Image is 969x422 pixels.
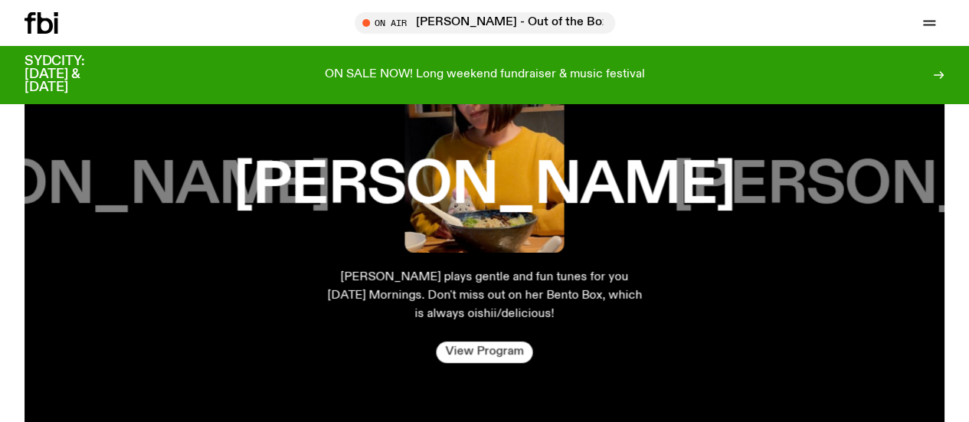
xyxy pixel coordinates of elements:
a: View Program [436,342,532,363]
h3: SYDCITY: [DATE] & [DATE] [25,55,123,94]
p: [PERSON_NAME] plays gentle and fun tunes for you [DATE] Mornings. Don't miss out on her Bento Box... [325,268,643,323]
button: On Air[PERSON_NAME] - Out of the Box [355,12,615,34]
h3: [PERSON_NAME] [234,157,735,215]
p: ON SALE NOW! Long weekend fundraiser & music festival [325,68,645,82]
